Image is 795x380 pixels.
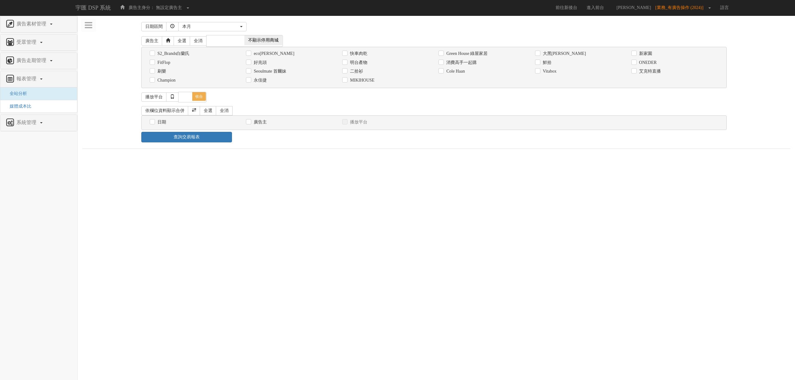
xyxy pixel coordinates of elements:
[129,5,155,10] span: 廣告主身分：
[156,60,170,66] label: FitFlop
[348,119,367,125] label: 播放平台
[252,60,267,66] label: 好兆頭
[5,91,27,96] a: 全站分析
[156,68,166,74] label: 刷樂
[252,119,267,125] label: 廣告主
[190,36,207,46] a: 全消
[156,5,182,10] span: 無設定廣告主
[15,76,39,81] span: 報表管理
[655,5,706,10] span: [業務_有廣告操作 (2024)]
[5,19,72,29] a: 廣告素材管理
[638,51,652,57] label: 新家園
[348,60,367,66] label: 明台產物
[445,60,477,66] label: 消費高手一起購
[541,51,586,57] label: 大黑[PERSON_NAME]
[15,58,49,63] span: 廣告走期管理
[445,51,488,57] label: Green House 綠屋家居
[613,5,654,10] span: [PERSON_NAME]
[541,60,552,66] label: 鮮拾
[174,36,190,46] a: 全選
[638,68,661,74] label: 艾克特直播
[252,51,294,57] label: eco[PERSON_NAME]
[348,77,375,83] label: MIKIHOUSE
[178,22,247,31] button: 本月
[541,68,556,74] label: Vitabox
[156,51,189,57] label: S2_Brands白蘭氏
[141,132,232,142] a: 查詢交易報表
[5,56,72,66] a: 廣告走期管理
[5,104,31,109] a: 媒體成本比
[15,120,39,125] span: 系統管理
[5,38,72,47] a: 受眾管理
[638,60,657,66] label: ONEDER
[5,74,72,84] a: 報表管理
[15,39,39,45] span: 受眾管理
[445,68,465,74] label: Cole Haan
[15,21,49,26] span: 廣告素材管理
[244,35,282,45] span: 不顯示停用商城
[252,68,286,74] label: Seoulmate 首爾妹
[200,106,216,115] a: 全選
[156,77,175,83] label: Champion
[252,77,267,83] label: 永佳捷
[192,92,206,101] span: 收合
[216,106,233,115] a: 全消
[182,24,239,30] div: 本月
[348,51,367,57] label: 快車肉乾
[348,68,363,74] label: 二拾衫
[156,119,166,125] label: 日期
[5,118,72,128] a: 系統管理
